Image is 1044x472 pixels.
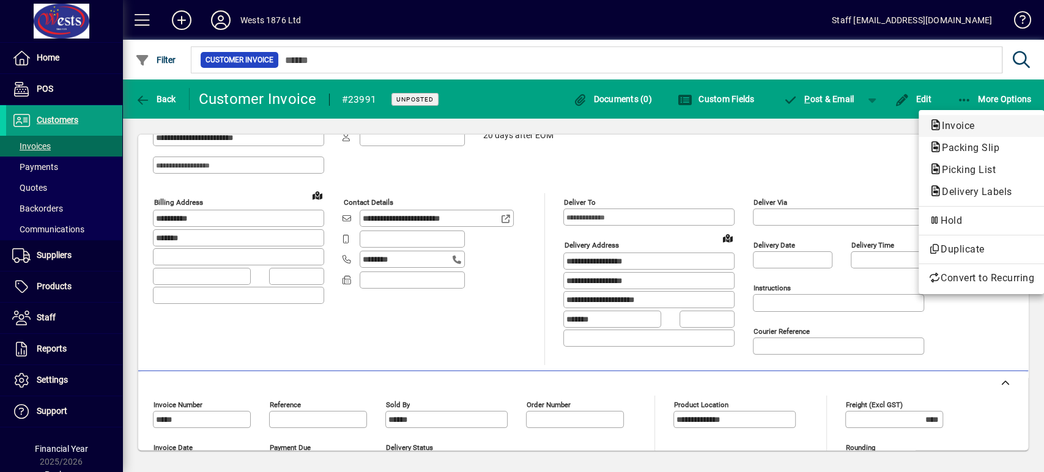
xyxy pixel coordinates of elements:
span: Duplicate [928,242,1034,257]
span: Packing Slip [928,142,1005,153]
span: Picking List [928,164,1002,175]
span: Delivery Labels [928,186,1018,197]
span: Hold [928,213,1034,228]
span: Convert to Recurring [928,271,1034,286]
span: Invoice [928,120,981,131]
